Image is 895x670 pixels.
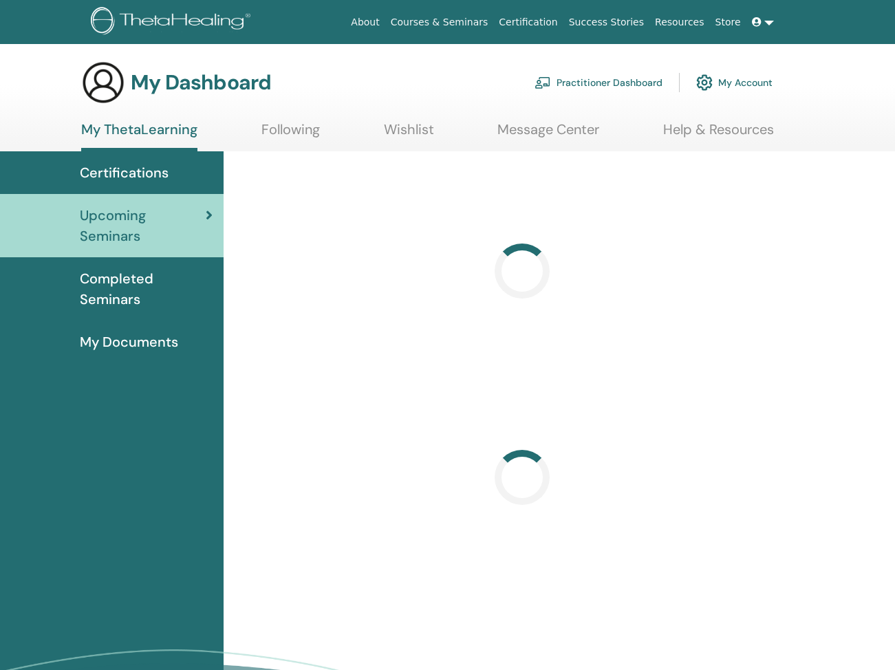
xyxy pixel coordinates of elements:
[535,67,662,98] a: Practitioner Dashboard
[535,76,551,89] img: chalkboard-teacher.svg
[493,10,563,35] a: Certification
[710,10,746,35] a: Store
[81,121,197,151] a: My ThetaLearning
[81,61,125,105] img: generic-user-icon.jpg
[385,10,494,35] a: Courses & Seminars
[696,71,713,94] img: cog.svg
[497,121,599,148] a: Message Center
[649,10,710,35] a: Resources
[563,10,649,35] a: Success Stories
[80,332,178,352] span: My Documents
[384,121,434,148] a: Wishlist
[91,7,255,38] img: logo.png
[131,70,271,95] h3: My Dashboard
[261,121,320,148] a: Following
[345,10,385,35] a: About
[663,121,774,148] a: Help & Resources
[80,162,169,183] span: Certifications
[696,67,773,98] a: My Account
[80,268,213,310] span: Completed Seminars
[80,205,206,246] span: Upcoming Seminars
